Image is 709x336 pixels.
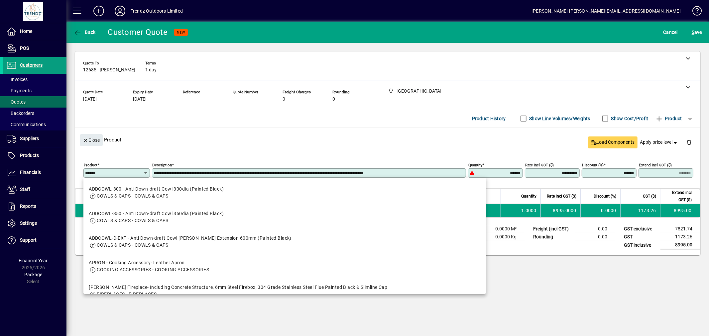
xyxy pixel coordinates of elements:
td: Freight (incl GST) [530,225,575,233]
a: Suppliers [3,130,66,147]
td: 8995.00 [660,204,700,217]
div: ADDCOWL-300 - Anti Down-draft Cowl 300dia (Painted Black) [89,186,224,193]
a: Communications [3,119,66,130]
span: [DATE] [83,97,97,102]
div: Trendz Outdoors Limited [131,6,183,16]
span: Financial Year [19,258,48,263]
mat-option: BURTON - Burton Fireplace- Including Concrete Structure, 6mm Steel Firebox, 304 Grade Stainless S... [83,279,486,310]
span: Suppliers [20,136,39,141]
span: COWLS & CAPS - COWLS & CAPS [97,218,169,223]
mat-option: APRON - Cooking Accessory- Leather Apron [83,254,486,279]
mat-label: Discount (%) [582,163,604,167]
span: Settings [20,220,37,226]
a: Knowledge Base [687,1,701,23]
td: 0.0000 Kg [485,233,525,241]
button: Add [88,5,109,17]
span: Load Components [591,139,635,146]
button: Load Components [588,136,638,148]
button: Delete [681,134,697,150]
span: Support [20,237,37,243]
button: Save [690,26,704,38]
mat-option: ADDCOWL-D-EXT - Anti Down-draft Cowl Douglas Extension 600mm (Painted Black) [83,229,486,254]
span: Rate incl GST ($) [547,193,576,200]
span: ave [692,27,702,38]
a: Invoices [3,74,66,85]
span: Discount (%) [594,193,616,200]
a: Quotes [3,96,66,108]
span: S [692,30,694,35]
span: COOKING ACCESSORIES - COOKING ACCESSORIES [97,267,209,272]
span: Package [24,272,42,277]
span: Back [73,30,96,35]
div: [PERSON_NAME] [PERSON_NAME][EMAIL_ADDRESS][DOMAIN_NAME] [532,6,681,16]
mat-label: Product [84,163,97,167]
a: Reports [3,198,66,215]
label: Show Cost/Profit [610,115,649,122]
span: GST ($) [643,193,656,200]
button: Apply price level [638,136,681,148]
span: Backorders [7,111,34,116]
td: 0.0000 M³ [485,225,525,233]
td: GST inclusive [621,241,660,249]
span: Close [83,135,100,146]
span: FIREPLACES - FIREPLACES [97,292,157,297]
td: 1173.26 [660,233,700,241]
a: Products [3,147,66,164]
span: NEW [177,30,185,35]
a: Financials [3,164,66,181]
span: 0 [332,97,335,102]
span: Quantity [521,193,536,200]
td: 0.00 [575,233,615,241]
a: Backorders [3,108,66,119]
span: - [183,97,184,102]
a: Home [3,23,66,40]
span: [DATE] [133,97,147,102]
span: Invoices [7,77,28,82]
td: 7821.74 [660,225,700,233]
a: Settings [3,215,66,232]
button: Cancel [662,26,680,38]
mat-label: Description [152,163,172,167]
td: Rounding [530,233,575,241]
mat-label: Quantity [468,163,482,167]
span: Products [20,153,39,158]
td: GST exclusive [621,225,660,233]
a: Payments [3,85,66,96]
span: 1.0000 [522,207,537,214]
app-page-header-button: Close [78,137,104,143]
a: Support [3,232,66,249]
span: Home [20,29,32,34]
span: Extend incl GST ($) [664,189,692,204]
span: Product [655,113,682,124]
a: POS [3,40,66,57]
td: 1173.26 [620,204,660,217]
app-page-header-button: Delete [681,139,697,145]
span: 1 day [145,67,157,73]
mat-label: Extend incl GST ($) [639,163,672,167]
button: Close [80,134,103,146]
span: Cancel [663,27,678,38]
app-page-header-button: Back [66,26,103,38]
mat-option: ADDCOWL-300 - Anti Down-draft Cowl 300dia (Painted Black) [83,180,486,205]
mat-option: ADDCOWL-350 - Anti Down-draft Cowl 350dia (Painted Black) [83,205,486,229]
span: Communications [7,122,46,127]
span: Apply price level [640,139,679,146]
button: Product History [469,113,509,125]
span: COWLS & CAPS - COWLS & CAPS [97,193,169,199]
td: GST [621,233,660,241]
td: 8995.00 [660,241,700,249]
mat-label: Rate incl GST ($) [525,163,554,167]
div: APRON - Cooking Accessory- Leather Apron [89,259,209,266]
span: Payments [7,88,32,93]
span: POS [20,45,29,51]
div: Customer Quote [108,27,168,38]
td: 0.0000 [580,204,620,217]
span: 0 [283,97,285,102]
div: Product [75,127,700,152]
div: ADDCOWL-350 - Anti Down-draft Cowl 350dia (Painted Black) [89,210,224,217]
span: - [233,97,234,102]
span: 12685 - [PERSON_NAME] [83,67,135,73]
a: Staff [3,181,66,198]
span: Financials [20,170,41,175]
span: Staff [20,187,30,192]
